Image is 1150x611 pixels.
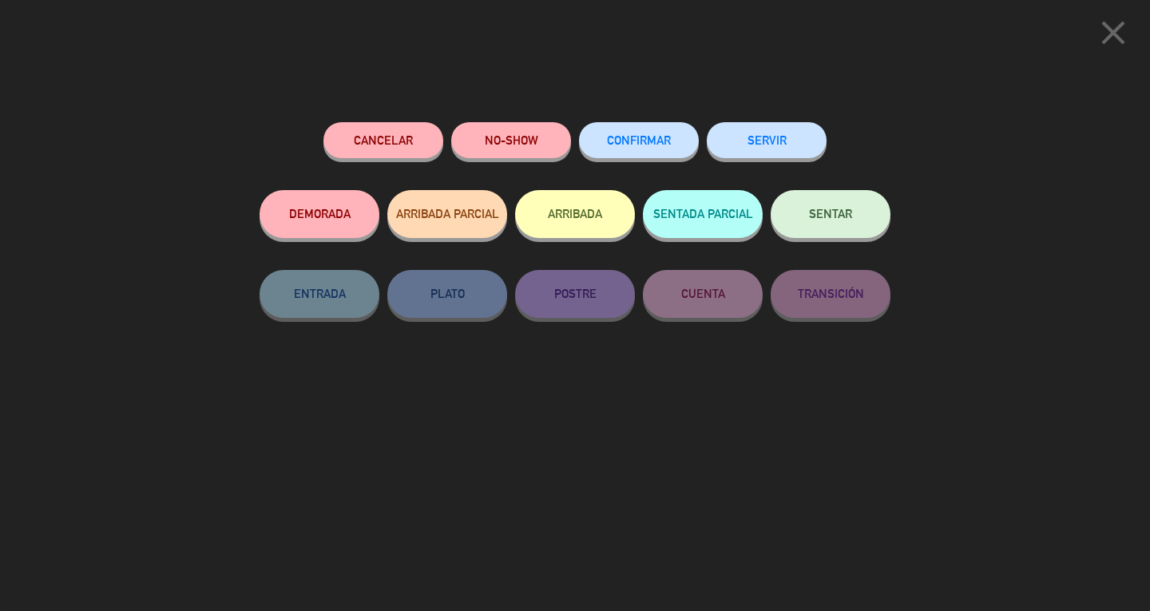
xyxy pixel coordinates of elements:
[643,190,763,238] button: SENTADA PARCIAL
[515,270,635,318] button: POSTRE
[260,190,379,238] button: DEMORADA
[387,190,507,238] button: ARRIBADA PARCIAL
[260,270,379,318] button: ENTRADA
[323,122,443,158] button: Cancelar
[809,207,852,220] span: SENTAR
[396,207,499,220] span: ARRIBADA PARCIAL
[1093,13,1133,53] i: close
[515,190,635,238] button: ARRIBADA
[1089,12,1138,59] button: close
[771,270,890,318] button: TRANSICIÓN
[707,122,827,158] button: SERVIR
[579,122,699,158] button: CONFIRMAR
[387,270,507,318] button: PLATO
[451,122,571,158] button: NO-SHOW
[771,190,890,238] button: SENTAR
[607,133,671,147] span: CONFIRMAR
[643,270,763,318] button: CUENTA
